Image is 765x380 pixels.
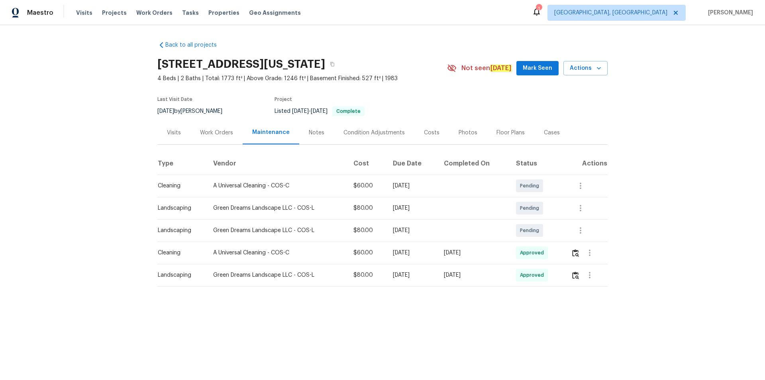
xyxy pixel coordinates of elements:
[459,129,477,137] div: Photos
[213,226,341,234] div: Green Dreams Landscape LLC - COS-L
[136,9,173,17] span: Work Orders
[213,249,341,257] div: A Universal Cleaning - COS-C
[353,271,381,279] div: $80.00
[424,129,439,137] div: Costs
[27,9,53,17] span: Maestro
[353,204,381,212] div: $80.00
[353,226,381,234] div: $80.00
[523,63,552,73] span: Mark Seen
[311,108,328,114] span: [DATE]
[158,182,200,190] div: Cleaning
[393,271,431,279] div: [DATE]
[544,129,560,137] div: Cases
[158,271,200,279] div: Landscaping
[213,204,341,212] div: Green Dreams Landscape LLC - COS-L
[182,10,199,16] span: Tasks
[520,204,542,212] span: Pending
[167,129,181,137] div: Visits
[353,249,381,257] div: $60.00
[275,108,365,114] span: Listed
[571,243,580,262] button: Review Icon
[570,63,601,73] span: Actions
[572,272,579,279] img: Review Icon
[496,129,525,137] div: Floor Plans
[393,204,431,212] div: [DATE]
[292,108,328,114] span: -
[520,226,542,234] span: Pending
[157,60,325,68] h2: [STREET_ADDRESS][US_STATE]
[444,249,503,257] div: [DATE]
[333,109,364,114] span: Complete
[353,182,381,190] div: $60.00
[208,9,239,17] span: Properties
[437,152,510,175] th: Completed On
[393,249,431,257] div: [DATE]
[157,106,232,116] div: by [PERSON_NAME]
[157,108,174,114] span: [DATE]
[157,75,447,83] span: 4 Beds | 2 Baths | Total: 1773 ft² | Above Grade: 1246 ft² | Basement Finished: 527 ft² | 1983
[157,97,192,102] span: Last Visit Date
[252,128,290,136] div: Maintenance
[461,64,512,72] span: Not seen
[554,9,667,17] span: [GEOGRAPHIC_DATA], [GEOGRAPHIC_DATA]
[213,182,341,190] div: A Universal Cleaning - COS-C
[563,61,608,76] button: Actions
[520,182,542,190] span: Pending
[157,41,234,49] a: Back to all projects
[516,61,559,76] button: Mark Seen
[571,266,580,285] button: Review Icon
[213,271,341,279] div: Green Dreams Landscape LLC - COS-L
[386,152,437,175] th: Due Date
[393,226,431,234] div: [DATE]
[490,65,512,72] em: [DATE]
[292,108,309,114] span: [DATE]
[520,249,547,257] span: Approved
[309,129,324,137] div: Notes
[200,129,233,137] div: Work Orders
[158,204,200,212] div: Landscaping
[565,152,608,175] th: Actions
[325,57,339,71] button: Copy Address
[275,97,292,102] span: Project
[102,9,127,17] span: Projects
[572,249,579,257] img: Review Icon
[343,129,405,137] div: Condition Adjustments
[393,182,431,190] div: [DATE]
[510,152,565,175] th: Status
[536,5,541,13] div: 1
[76,9,92,17] span: Visits
[158,249,200,257] div: Cleaning
[347,152,387,175] th: Cost
[705,9,753,17] span: [PERSON_NAME]
[249,9,301,17] span: Geo Assignments
[520,271,547,279] span: Approved
[158,226,200,234] div: Landscaping
[157,152,207,175] th: Type
[207,152,347,175] th: Vendor
[444,271,503,279] div: [DATE]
